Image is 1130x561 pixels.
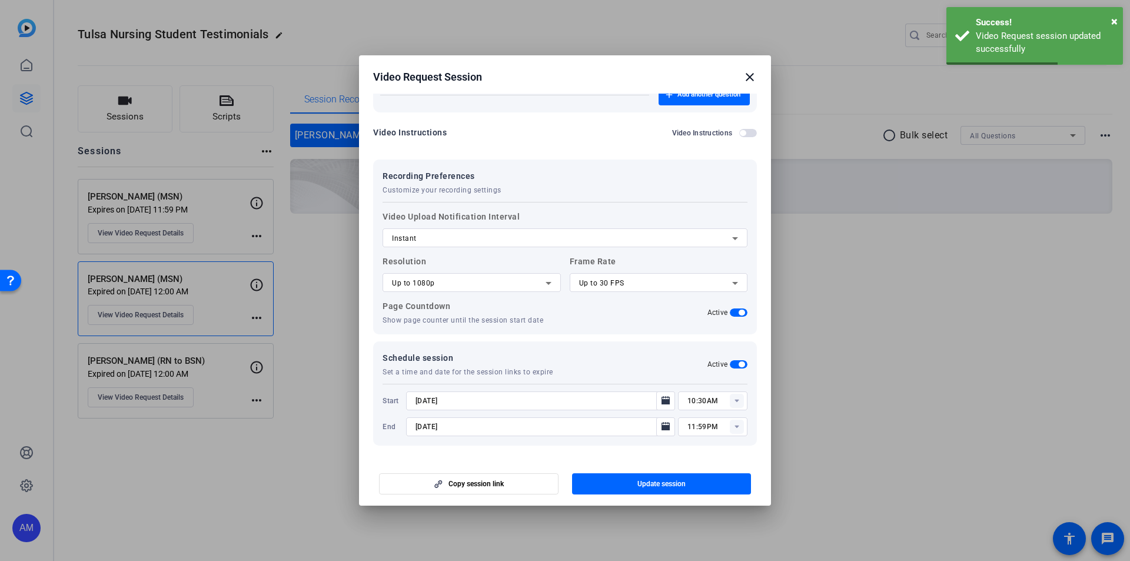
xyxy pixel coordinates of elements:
button: Update session [572,473,752,494]
label: Video Upload Notification Interval [383,210,747,247]
span: Recording Preferences [383,169,501,183]
div: Video Request Session [373,70,757,84]
label: Frame Rate [570,254,748,292]
span: Set a time and date for the session links to expire [383,367,553,377]
span: Start [383,396,403,406]
div: Video Request session updated successfully [976,29,1114,56]
span: Copy session link [448,479,504,489]
input: Choose expiration date [416,420,654,434]
input: Choose start date [416,394,654,408]
input: Time [687,394,747,408]
button: Copy session link [379,473,559,494]
p: Show page counter until the session start date [383,316,561,325]
h2: Active [707,308,728,317]
span: Schedule session [383,351,553,365]
h2: Video Instructions [672,128,733,138]
button: Close [1111,12,1118,30]
span: Up to 30 FPS [579,279,624,287]
span: Instant [392,234,417,243]
mat-icon: close [743,70,757,84]
label: Resolution [383,254,561,292]
span: Add another question [677,90,740,99]
div: Success! [976,16,1114,29]
span: Update session [637,479,686,489]
span: × [1111,14,1118,28]
button: Open calendar [656,391,675,410]
p: Page Countdown [383,299,561,313]
input: Time [687,420,747,434]
div: Video Instructions [373,125,447,140]
span: End [383,422,403,431]
span: Up to 1080p [392,279,435,287]
h2: Active [707,360,728,369]
button: Add another question [659,84,750,105]
span: Customize your recording settings [383,185,501,195]
button: Open calendar [656,417,675,436]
